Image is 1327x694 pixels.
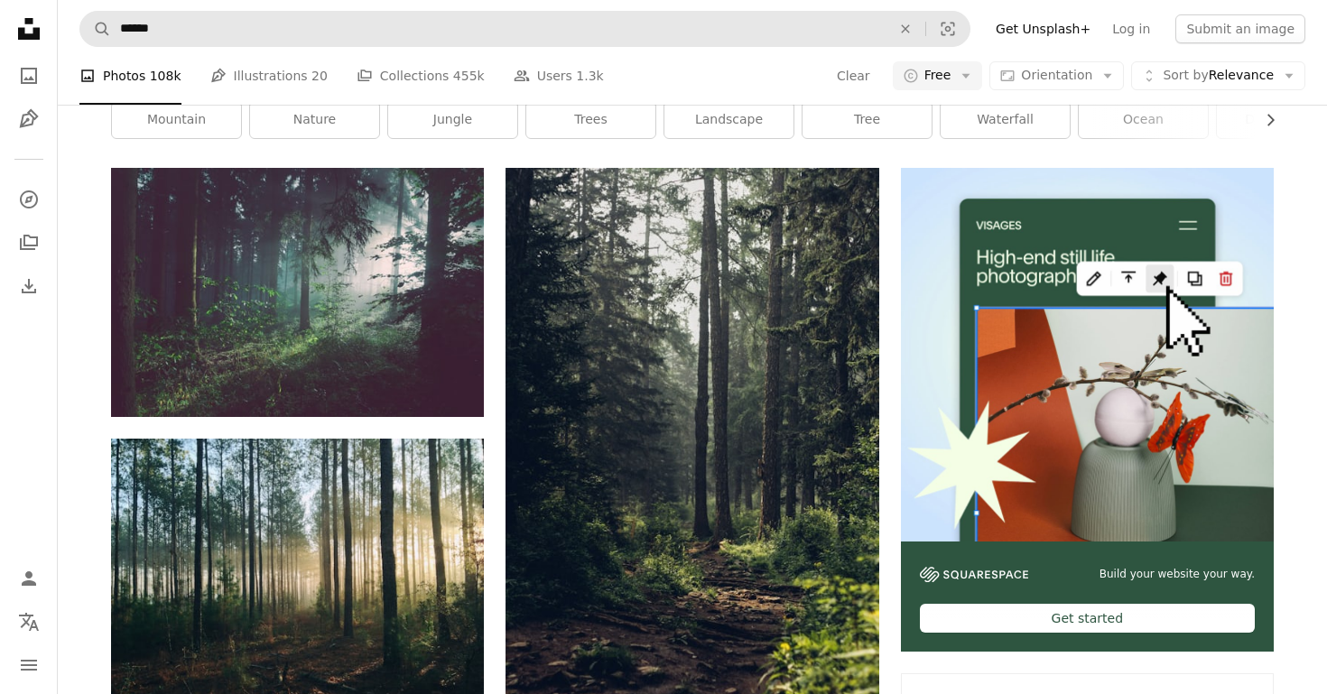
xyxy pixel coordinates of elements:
button: Language [11,604,47,640]
a: Log in [1101,14,1161,43]
img: file-1606177908946-d1eed1cbe4f5image [920,567,1028,582]
a: Log in / Sign up [11,560,47,597]
span: 20 [311,66,328,86]
a: Download History [11,268,47,304]
a: nature [250,102,379,138]
a: tree [803,102,932,138]
a: ocean [1079,102,1208,138]
a: Photos [11,58,47,94]
button: Clear [836,61,871,90]
div: Get started [920,604,1255,633]
a: photography of tall trees at daytime [111,569,484,586]
span: Sort by [1163,68,1208,82]
span: Relevance [1163,67,1274,85]
button: Menu [11,647,47,683]
button: scroll list to the right [1254,102,1274,138]
a: Explore [11,181,47,217]
img: trees on forest with sun rays [111,168,484,416]
a: Collections 455k [357,47,485,105]
a: mountain [112,102,241,138]
img: file-1723602894256-972c108553a7image [901,168,1274,541]
button: Clear [886,12,925,46]
a: Illustrations 20 [210,47,328,105]
span: Orientation [1021,68,1092,82]
a: Build your website your way.Get started [901,168,1274,652]
a: jungle [388,102,517,138]
a: Home — Unsplash [11,11,47,51]
button: Search Unsplash [80,12,111,46]
button: Visual search [926,12,970,46]
a: Users 1.3k [514,47,604,105]
form: Find visuals sitewide [79,11,970,47]
a: trees [526,102,655,138]
span: 455k [453,66,485,86]
span: Build your website your way. [1100,567,1255,582]
button: Sort byRelevance [1131,61,1305,90]
a: trees on forest with sun rays [111,283,484,300]
span: 1.3k [576,66,603,86]
a: Illustrations [11,101,47,137]
a: landscape [664,102,793,138]
button: Free [893,61,983,90]
button: Orientation [989,61,1124,90]
span: Free [924,67,951,85]
a: Collections [11,225,47,261]
a: Forest during daytime [506,440,878,456]
a: waterfall [941,102,1070,138]
a: Get Unsplash+ [985,14,1101,43]
button: Submit an image [1175,14,1305,43]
